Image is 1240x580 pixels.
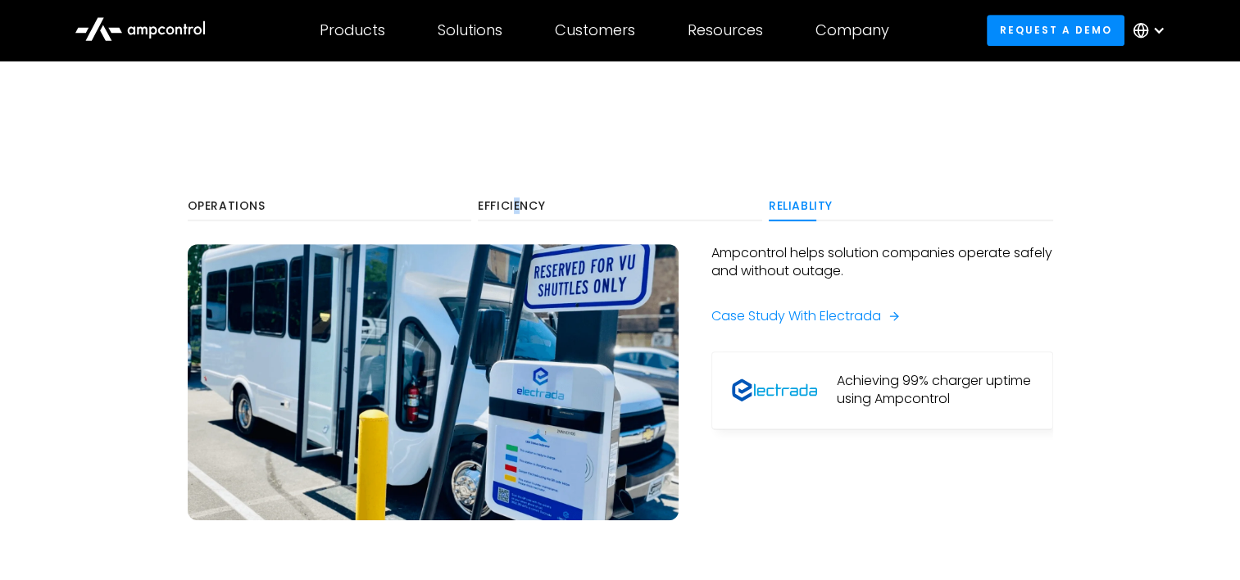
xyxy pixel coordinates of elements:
div: Customers [555,21,635,39]
div: Company [815,21,889,39]
div: Solutions [438,21,502,39]
a: Case Study With Electrada [711,307,1053,325]
div: Products [320,21,385,39]
img: Electrada Logo [732,378,817,401]
a: Request a demo [987,15,1124,45]
div: Achieving 99% charger uptime using Ampcontrol [837,372,1032,409]
div: Operations [188,199,472,214]
div: Resources [688,21,763,39]
img: Electric bus charging on Vanderbilt campus [188,244,679,520]
div: Reliablity [769,199,1053,214]
div: Efficiency [478,199,762,214]
p: Ampcontrol helps solution companies operate safely and without outage. [711,244,1053,281]
div: Case Study With Electrada [711,307,881,325]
